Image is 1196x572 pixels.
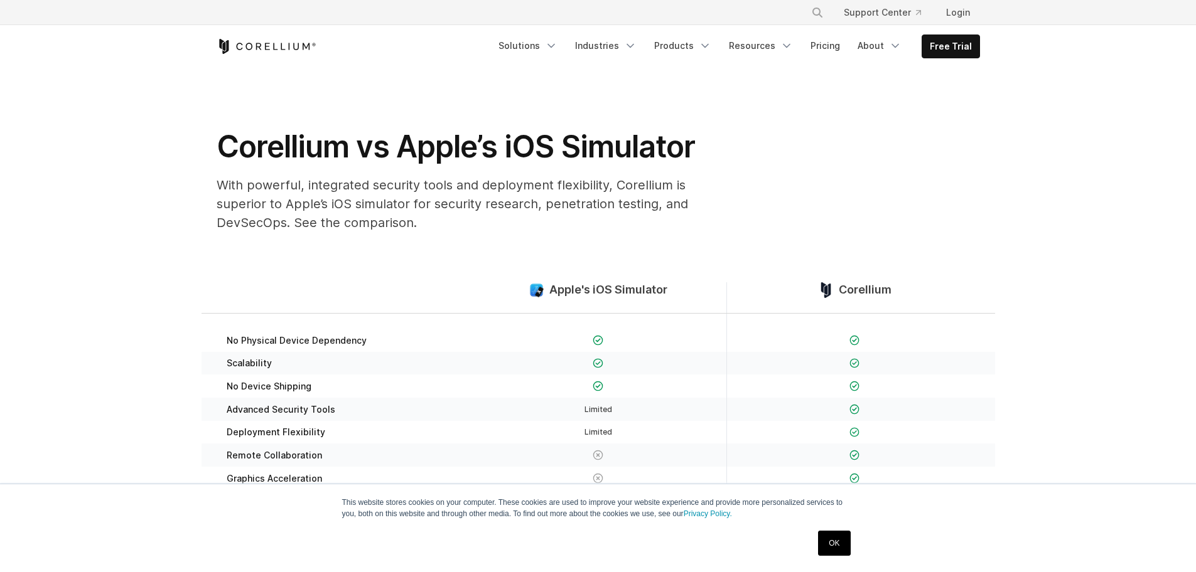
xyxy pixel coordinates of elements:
[796,1,980,24] div: Navigation Menu
[721,34,800,57] a: Resources
[818,531,850,556] a: OK
[849,404,860,415] img: Checkmark
[806,1,829,24] button: Search
[491,34,980,58] div: Navigation Menu
[227,473,322,484] span: Graphics Acceleration
[593,335,603,346] img: Checkmark
[549,283,667,297] span: Apple's iOS Simulator
[227,335,367,346] span: No Physical Device Dependency
[529,282,544,298] img: compare_ios-simulator--large
[834,1,931,24] a: Support Center
[849,358,860,369] img: Checkmark
[850,34,909,57] a: About
[849,473,860,484] img: Checkmark
[593,381,603,391] img: Checkmark
[593,450,603,460] img: X
[217,128,719,166] h1: Corellium vs Apple’s iOS Simulator
[227,381,311,392] span: No Device Shipping
[593,473,603,484] img: X
[803,34,848,57] a: Pricing
[227,357,272,369] span: Scalability
[684,509,732,518] a: Privacy Policy.
[227,450,322,461] span: Remote Collaboration
[849,450,860,460] img: Checkmark
[227,426,325,438] span: Deployment Flexibility
[568,34,644,57] a: Industries
[849,335,860,346] img: Checkmark
[593,358,603,369] img: Checkmark
[839,283,892,297] span: Corellium
[217,176,719,232] p: With powerful, integrated security tools and deployment flexibility, Corellium is superior to App...
[849,381,860,391] img: Checkmark
[585,427,612,437] span: Limited
[227,404,335,415] span: Advanced Security Tools
[922,35,979,58] a: Free Trial
[849,427,860,438] img: Checkmark
[217,39,316,54] a: Corellium Home
[585,405,612,414] span: Limited
[647,34,719,57] a: Products
[342,497,854,519] p: This website stores cookies on your computer. These cookies are used to improve your website expe...
[936,1,980,24] a: Login
[491,34,565,57] a: Solutions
